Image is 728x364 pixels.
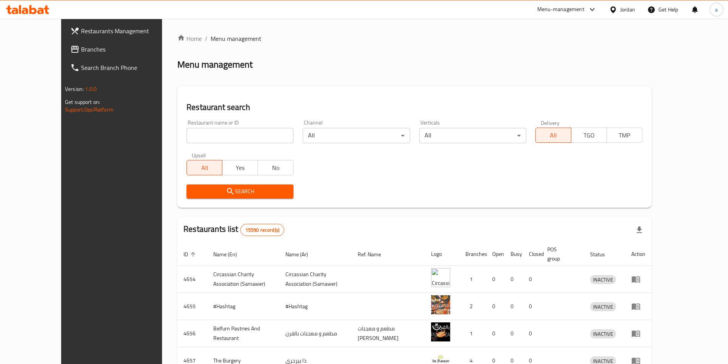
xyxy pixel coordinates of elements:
div: INACTIVE [590,275,616,284]
div: Jordan [620,5,635,14]
td: 4656 [177,320,207,347]
td: 0 [486,320,504,347]
a: Home [177,34,202,43]
span: All [539,130,568,141]
td: 0 [523,293,541,320]
span: Version: [65,84,84,94]
a: Restaurants Management [64,22,183,40]
span: No [261,162,290,173]
span: Search [193,187,287,196]
span: POS group [547,245,575,263]
td: 0 [523,266,541,293]
th: Logo [425,243,459,266]
td: 4655 [177,293,207,320]
button: TMP [606,128,642,143]
td: 2 [459,293,486,320]
button: All [186,160,222,175]
span: Get support on: [65,97,100,107]
div: All [303,128,410,143]
span: INACTIVE [590,330,616,338]
td: 0 [486,266,504,293]
div: Total records count [240,224,284,236]
td: 1 [459,266,486,293]
img: #Hashtag [431,295,450,314]
td: 4654 [177,266,207,293]
td: 0 [504,266,523,293]
span: Branches [81,45,177,54]
span: Yes [225,162,255,173]
td: 0 [523,320,541,347]
td: 0 [504,293,523,320]
span: Name (En) [213,250,247,259]
td: مطعم و معجنات بالفرن [279,320,352,347]
span: INACTIVE [590,303,616,311]
th: Action [625,243,652,266]
span: 1.0.0 [85,84,97,94]
div: Menu [631,302,645,311]
span: TGO [574,130,604,141]
div: INACTIVE [590,302,616,311]
button: No [258,160,293,175]
td: مطعم و معجنات [PERSON_NAME] [352,320,425,347]
span: Restaurants Management [81,26,177,36]
button: Yes [222,160,258,175]
td: ​Circassian ​Charity ​Association​ (Samawer) [207,266,279,293]
td: 0 [486,293,504,320]
div: Menu-management [537,5,584,14]
th: Busy [504,243,523,266]
a: Search Branch Phone [64,58,183,77]
td: ​Circassian ​Charity ​Association​ (Samawer) [279,266,352,293]
button: TGO [571,128,607,143]
span: ID [183,250,198,259]
span: TMP [610,130,639,141]
span: Menu management [211,34,261,43]
button: Search [186,184,293,199]
span: Status [590,250,615,259]
a: Branches [64,40,183,58]
h2: Menu management [177,58,253,71]
span: 15590 record(s) [241,226,284,234]
td: 0 [504,320,523,347]
span: INACTIVE [590,275,616,284]
td: #Hashtag [207,293,279,320]
td: 1 [459,320,486,347]
span: a [715,5,718,14]
span: Name (Ar) [285,250,318,259]
span: Ref. Name [358,250,391,259]
label: Delivery [541,120,560,125]
input: Search for restaurant name or ID.. [186,128,293,143]
td: #Hashtag [279,293,352,320]
div: Menu [631,329,645,338]
button: All [535,128,571,143]
td: Belfurn Pastries And Restaurant [207,320,279,347]
img: ​Circassian ​Charity ​Association​ (Samawer) [431,268,450,287]
div: Menu [631,275,645,284]
div: All [419,128,526,143]
nav: breadcrumb [177,34,652,43]
span: All [190,162,219,173]
th: Open [486,243,504,266]
h2: Restaurants list [183,223,284,236]
span: Search Branch Phone [81,63,177,72]
label: Upsell [192,152,206,158]
h2: Restaurant search [186,102,642,113]
li: / [205,34,208,43]
th: Branches [459,243,486,266]
div: Export file [630,221,649,239]
a: Support.OpsPlatform [65,105,113,115]
img: Belfurn Pastries And Restaurant [431,322,450,341]
th: Closed [523,243,541,266]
